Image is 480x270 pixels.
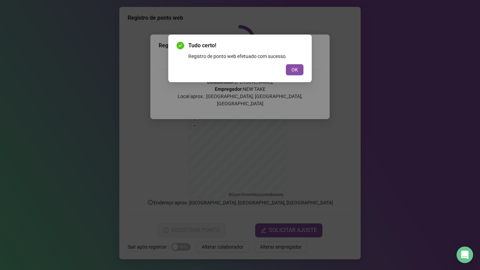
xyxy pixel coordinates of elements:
button: OK [286,64,303,75]
span: Tudo certo! [188,41,303,50]
div: Open Intercom Messenger [457,247,473,263]
div: Registro de ponto web efetuado com sucesso. [188,52,303,60]
span: check-circle [177,42,184,49]
span: OK [291,66,298,74]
